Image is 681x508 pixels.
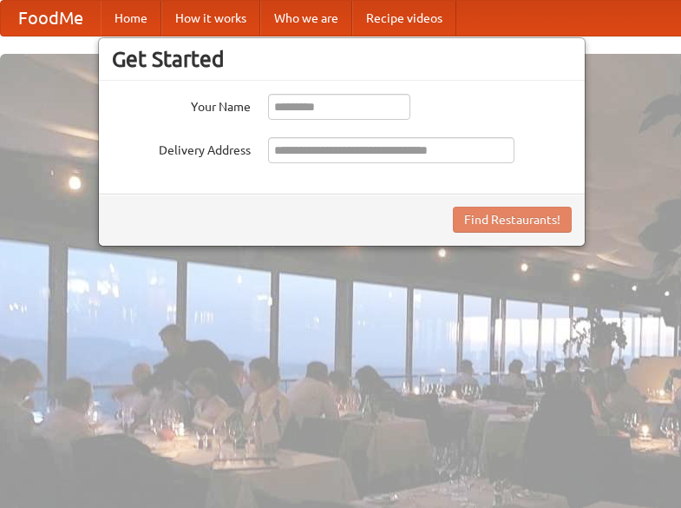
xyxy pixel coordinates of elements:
[1,1,101,36] a: FoodMe
[260,1,352,36] a: Who we are
[112,46,572,72] h3: Get Started
[112,137,251,159] label: Delivery Address
[112,94,251,115] label: Your Name
[453,207,572,233] button: Find Restaurants!
[352,1,456,36] a: Recipe videos
[101,1,161,36] a: Home
[161,1,260,36] a: How it works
